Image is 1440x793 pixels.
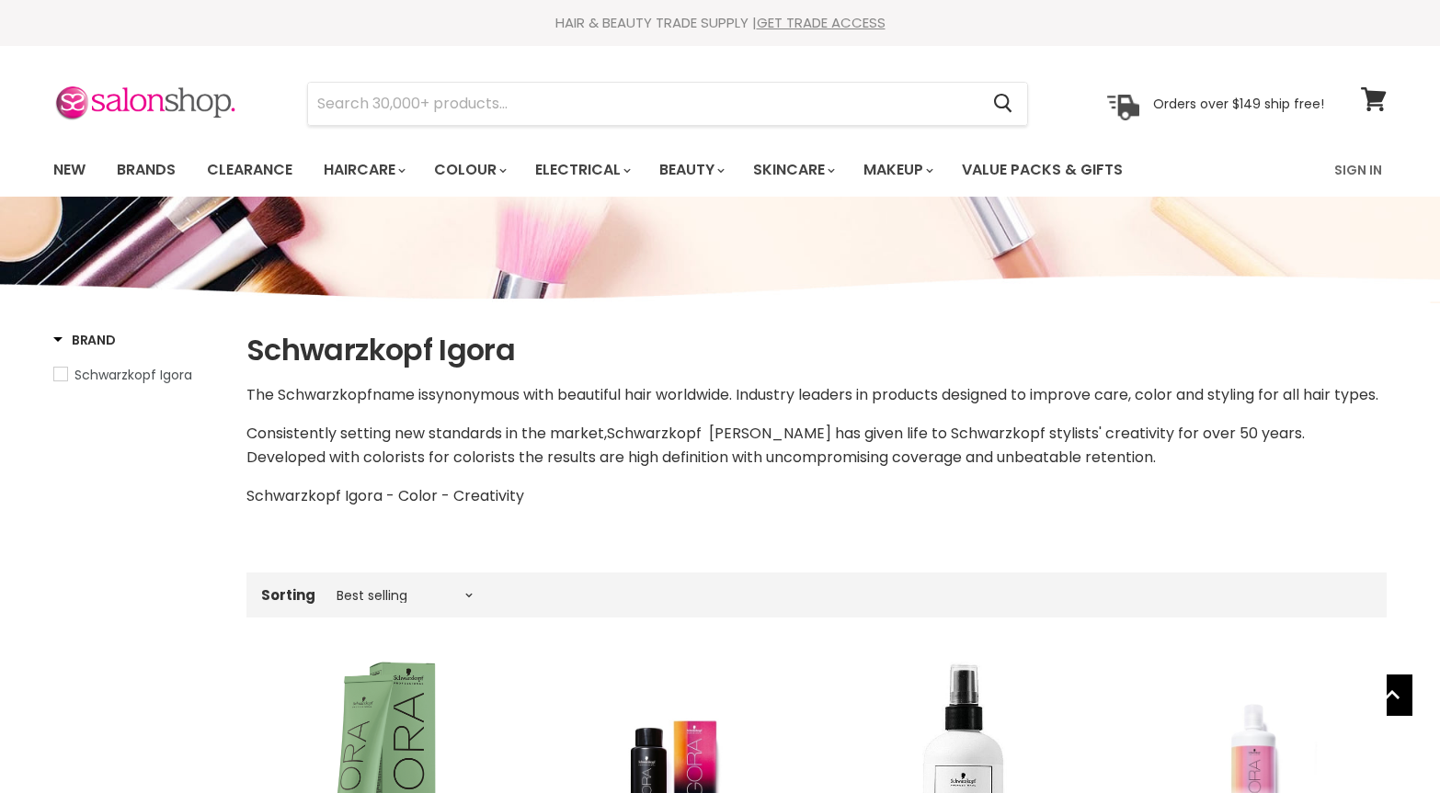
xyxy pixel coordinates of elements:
[103,151,189,189] a: Brands
[978,83,1027,125] button: Search
[739,151,846,189] a: Skincare
[1128,384,1378,405] span: , color and styling for all hair types.
[429,384,1128,405] span: synonymous with beautiful hair worldwide. Industry leaders in products designed to improve care
[607,423,702,444] span: Schwarzkopf
[40,151,99,189] a: New
[246,331,1387,369] h1: Schwarzkopf Igora
[53,331,116,349] h3: Brand
[261,587,315,603] label: Sorting
[74,366,192,384] span: Schwarzkopf Igora
[1153,95,1324,111] p: Orders over $149 ship free!
[53,365,223,385] a: Schwarzkopf Igora
[193,151,306,189] a: Clearance
[850,151,944,189] a: Makeup
[310,151,417,189] a: Haircare
[307,82,1028,126] form: Product
[308,83,978,125] input: Search
[30,143,1410,197] nav: Main
[1323,151,1393,189] a: Sign In
[246,484,1387,508] p: Schwarzkopf Igora - Color - Creativity
[420,151,518,189] a: Colour
[521,151,642,189] a: Electrical
[30,14,1410,32] div: HAIR & BEAUTY TRADE SUPPLY |
[646,151,736,189] a: Beauty
[246,422,1387,470] p: Consistently setting new standards in the market, [PERSON_NAME] has given life to Schwarzkopf sty...
[40,143,1230,197] ul: Main menu
[246,384,372,405] span: The Schwarzkopf
[948,151,1137,189] a: Value Packs & Gifts
[757,13,886,32] a: GET TRADE ACCESS
[372,384,429,405] span: name is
